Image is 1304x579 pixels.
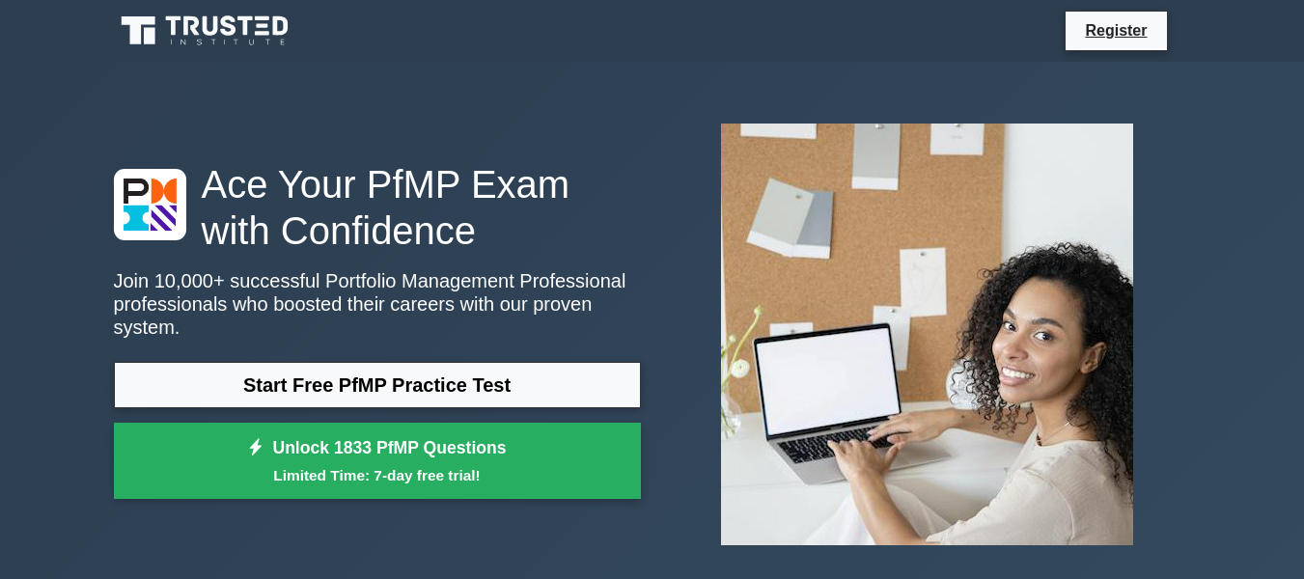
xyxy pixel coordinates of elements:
[114,423,641,500] a: Unlock 1833 PfMP QuestionsLimited Time: 7-day free trial!
[114,161,641,254] h1: Ace Your PfMP Exam with Confidence
[1073,18,1158,42] a: Register
[114,269,641,339] p: Join 10,000+ successful Portfolio Management Professional professionals who boosted their careers...
[114,362,641,408] a: Start Free PfMP Practice Test
[138,464,617,486] small: Limited Time: 7-day free trial!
